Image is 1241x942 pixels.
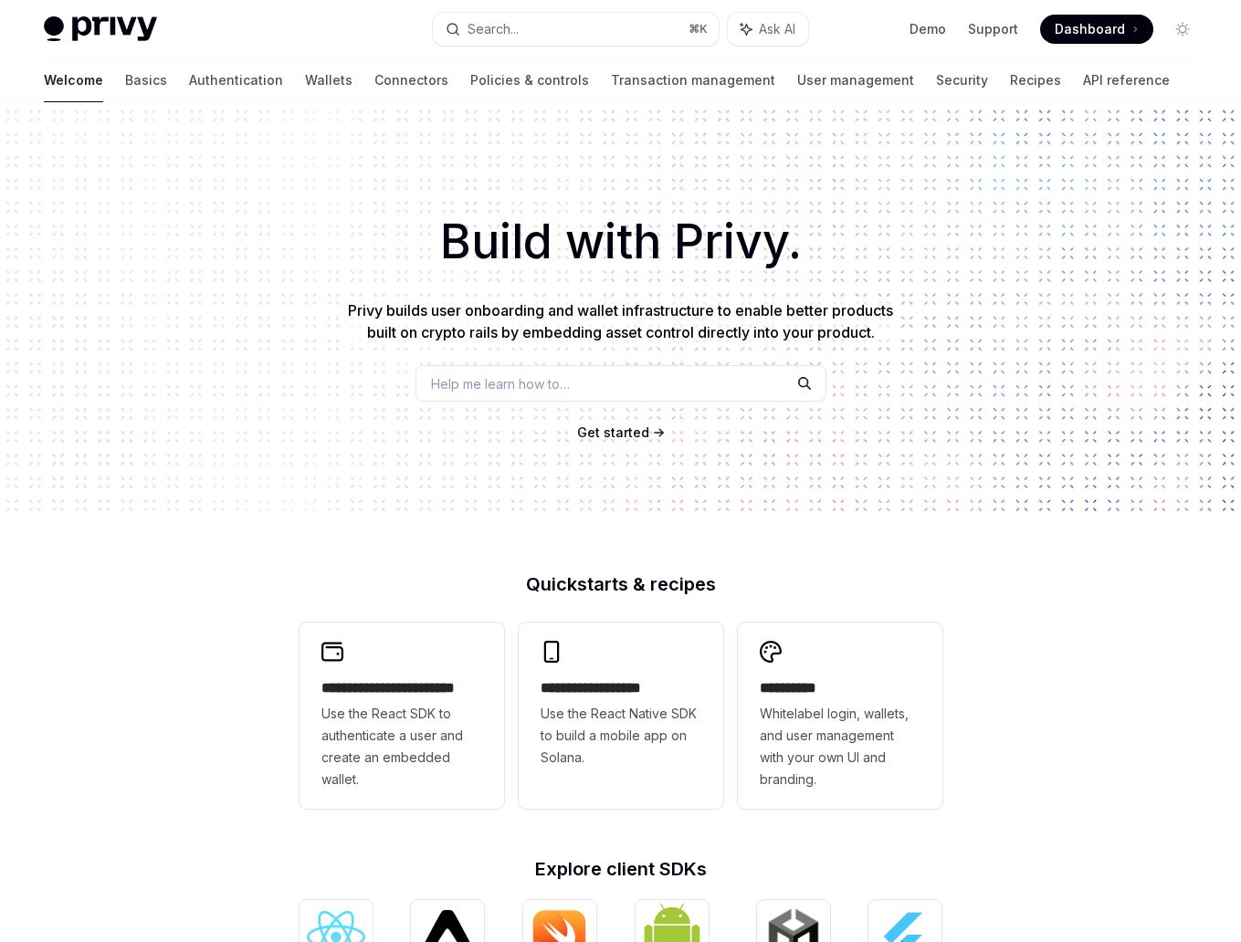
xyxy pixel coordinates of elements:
[611,58,775,102] a: Transaction management
[470,58,589,102] a: Policies & controls
[760,703,920,790] span: Whitelabel login, wallets, and user management with your own UI and branding.
[321,703,482,790] span: Use the React SDK to authenticate a user and create an embedded wallet.
[1083,58,1170,102] a: API reference
[968,20,1018,38] a: Support
[348,301,893,341] span: Privy builds user onboarding and wallet infrastructure to enable better products built on crypto ...
[519,623,723,809] a: **** **** **** ***Use the React Native SDK to build a mobile app on Solana.
[577,424,649,440] span: Get started
[1055,20,1125,38] span: Dashboard
[468,18,519,40] div: Search...
[738,623,942,809] a: **** *****Whitelabel login, wallets, and user management with your own UI and branding.
[44,16,157,42] img: light logo
[44,58,103,102] a: Welcome
[29,206,1212,277] h1: Build with Privy.
[689,22,708,37] span: ⌘ K
[728,13,808,46] button: Ask AI
[431,374,570,393] span: Help me learn how to…
[433,13,718,46] button: Search...⌘K
[797,58,914,102] a: User management
[936,58,988,102] a: Security
[300,575,942,593] h2: Quickstarts & recipes
[1010,58,1061,102] a: Recipes
[300,860,942,878] h2: Explore client SDKs
[759,20,795,38] span: Ask AI
[541,703,701,769] span: Use the React Native SDK to build a mobile app on Solana.
[125,58,167,102] a: Basics
[1168,15,1197,44] button: Toggle dark mode
[305,58,352,102] a: Wallets
[910,20,946,38] a: Demo
[1040,15,1153,44] a: Dashboard
[577,424,649,442] a: Get started
[189,58,283,102] a: Authentication
[374,58,448,102] a: Connectors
